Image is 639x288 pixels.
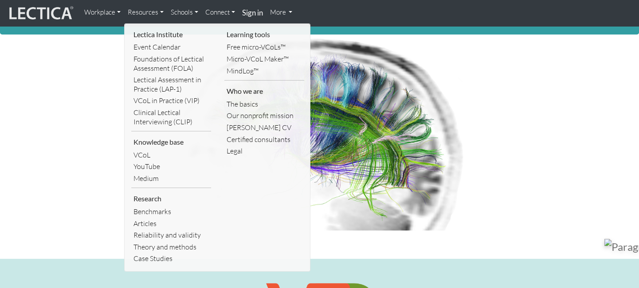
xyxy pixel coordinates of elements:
[267,4,296,21] a: More
[224,41,304,53] a: Free micro-VCoLs™
[131,192,211,206] li: Research
[224,27,304,42] li: Learning tools
[224,110,304,122] a: Our nonprofit mission
[202,4,239,21] a: Connect
[131,149,211,161] a: VCoL
[131,218,211,230] a: Articles
[167,4,202,21] a: Schools
[224,98,304,110] a: The basics
[131,135,211,149] li: Knowledge base
[131,107,211,127] a: Clinical Lectical Interviewing (CLIP)
[239,4,267,23] a: Sign in
[124,4,167,21] a: Resources
[224,84,304,98] li: Who we are
[131,161,211,173] a: YouTube
[131,53,211,74] a: Foundations of Lectical Assessment (FOLA)
[131,253,211,265] a: Case Studies
[81,4,124,21] a: Workplace
[224,122,304,134] a: [PERSON_NAME] CV
[131,229,211,241] a: Reliability and validity
[7,5,74,22] img: lecticalive
[224,134,304,146] a: Certified consultants
[172,35,467,231] img: Human Connectome Project Image
[131,27,211,42] li: Lectica Institute
[131,206,211,218] a: Benchmarks
[242,8,263,17] strong: Sign in
[224,65,304,77] a: MindLog™
[224,145,304,157] a: Legal
[131,241,211,253] a: Theory and methods
[131,41,211,53] a: Event Calendar
[131,95,211,107] a: VCoL in Practice (VIP)
[131,173,211,184] a: Medium
[224,53,304,65] a: Micro-VCoL Maker™
[131,74,211,95] a: Lectical Assessment in Practice (LAP-1)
